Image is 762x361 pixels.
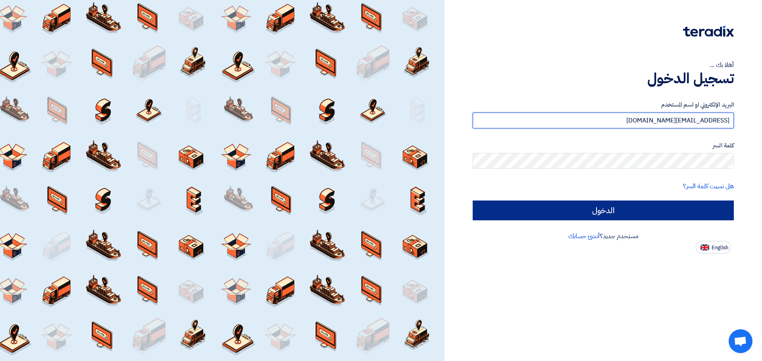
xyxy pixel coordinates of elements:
[473,201,734,220] input: الدخول
[729,329,752,353] div: دردشة مفتوحة
[473,231,734,241] div: مستخدم جديد؟
[473,141,734,150] label: كلمة السر
[712,245,728,250] span: English
[473,70,734,87] h1: تسجيل الدخول
[473,113,734,128] input: أدخل بريد العمل الإلكتروني او اسم المستخدم الخاص بك ...
[473,100,734,109] label: البريد الإلكتروني او اسم المستخدم
[473,60,734,70] div: أهلا بك ...
[700,244,709,250] img: en-US.png
[568,231,600,241] a: أنشئ حسابك
[683,181,734,191] a: هل نسيت كلمة السر؟
[696,241,731,254] button: English
[683,26,734,37] img: Teradix logo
